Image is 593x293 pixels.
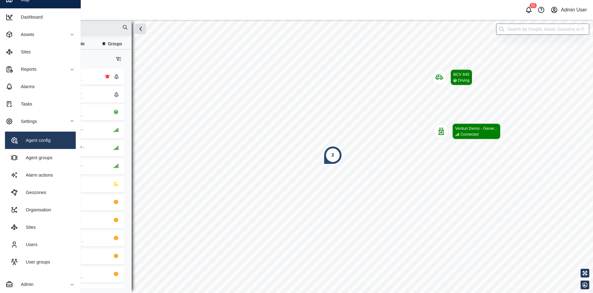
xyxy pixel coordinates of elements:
[5,236,76,253] a: Users
[20,20,593,293] canvas: Map
[16,48,31,55] div: Sites
[549,6,588,14] button: Admin User
[496,24,589,35] input: Search by People, Asset, Geozone or Place
[21,224,36,231] div: Sites
[21,206,51,213] div: Organisation
[21,154,52,161] div: Agent groups
[324,146,342,165] div: Map marker
[5,219,76,236] a: Sites
[5,184,76,201] a: Geozones
[458,78,469,83] div: Driving
[21,137,51,144] div: Agent config
[5,132,76,149] a: Agent config
[16,118,37,125] div: Settings
[453,71,469,78] div: BCV 645
[561,6,587,14] div: Admin User
[455,125,498,132] div: Venturi Demo - Gener...
[21,189,46,196] div: Geozones
[108,42,122,46] span: Groups
[432,70,472,85] div: Map marker
[5,149,76,166] a: Agent groups
[434,124,500,139] div: Map marker
[332,152,334,159] div: 2
[21,241,38,248] div: Users
[21,172,53,178] div: Alarm actions
[529,3,536,8] div: 50
[460,132,478,137] div: Connected
[5,201,76,219] a: Organisation
[16,281,34,288] div: Admin
[16,66,36,73] div: Reports
[16,101,32,107] div: Tasks
[16,14,43,20] div: Dashboard
[21,259,50,265] div: User groups
[5,253,76,271] a: User groups
[16,83,35,90] div: Alarms
[5,166,76,184] a: Alarm actions
[16,31,34,38] div: Assets
[71,42,85,46] span: People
